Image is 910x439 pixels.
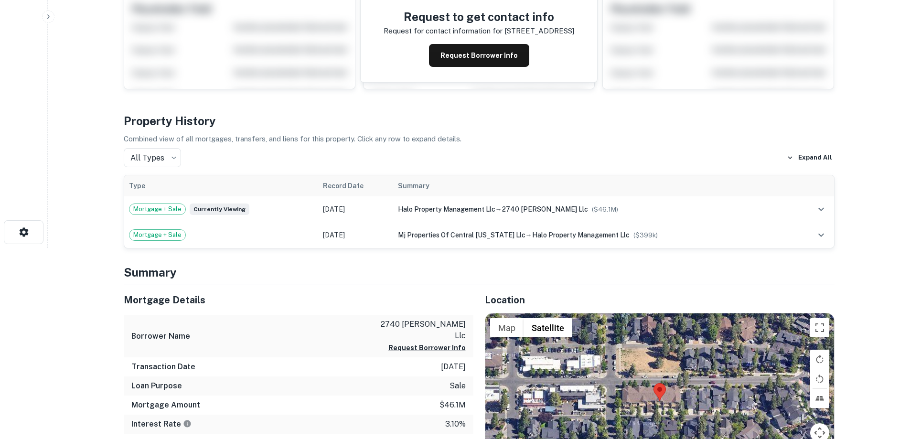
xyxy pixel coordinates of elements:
[131,418,192,430] h6: Interest Rate
[398,204,791,214] div: →
[810,318,829,337] button: Toggle fullscreen view
[380,319,466,342] p: 2740 [PERSON_NAME] llc
[429,44,529,67] button: Request Borrower Info
[450,380,466,392] p: sale
[810,369,829,388] button: Rotate map counterclockwise
[485,293,835,307] h5: Location
[129,204,185,214] span: Mortgage + Sale
[183,419,192,428] svg: The interest rates displayed on the website are for informational purposes only and may be report...
[810,350,829,369] button: Rotate map clockwise
[190,203,249,215] span: Currently viewing
[398,230,791,240] div: →
[124,293,473,307] h5: Mortgage Details
[490,318,524,337] button: Show street map
[445,418,466,430] p: 3.10%
[441,361,466,373] p: [DATE]
[592,206,618,213] span: ($ 46.1M )
[131,331,190,342] h6: Borrower Name
[318,175,393,196] th: Record Date
[384,8,574,25] h4: Request to get contact info
[131,380,182,392] h6: Loan Purpose
[384,25,503,37] p: Request for contact information for
[124,264,835,281] h4: Summary
[318,222,393,248] td: [DATE]
[633,232,658,239] span: ($ 399k )
[784,150,835,165] button: Expand All
[810,389,829,408] button: Tilt map
[124,148,181,167] div: All Types
[129,230,185,240] span: Mortgage + Sale
[124,175,318,196] th: Type
[398,231,525,239] span: mj properties of central [US_STATE] llc
[318,196,393,222] td: [DATE]
[813,201,829,217] button: expand row
[813,227,829,243] button: expand row
[439,399,466,411] p: $46.1m
[393,175,795,196] th: Summary
[398,205,495,213] span: halo property management llc
[532,231,630,239] span: halo property management llc
[502,205,588,213] span: 2740 [PERSON_NAME] llc
[862,363,910,408] iframe: Chat Widget
[524,318,572,337] button: Show satellite imagery
[124,133,835,145] p: Combined view of all mortgages, transfers, and liens for this property. Click any row to expand d...
[388,342,466,353] button: Request Borrower Info
[504,25,574,37] p: [STREET_ADDRESS]
[124,112,835,129] h4: Property History
[131,399,200,411] h6: Mortgage Amount
[131,361,195,373] h6: Transaction Date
